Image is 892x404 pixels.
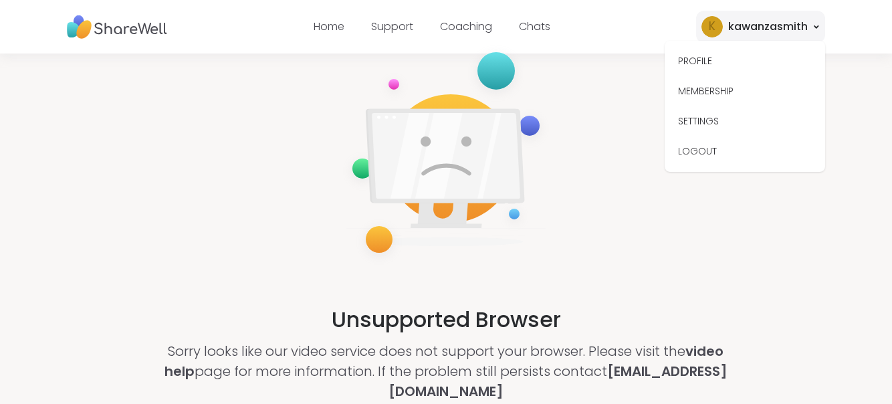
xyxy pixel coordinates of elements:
div: kawanzasmith [728,19,808,35]
h2: Unsupported Browser [332,304,561,336]
a: Home [314,19,344,34]
a: [EMAIL_ADDRESS][DOMAIN_NAME] [388,362,728,401]
a: video help [164,342,724,381]
button: PROFILE [670,46,820,76]
a: Chats [519,19,550,34]
span: k [709,18,715,35]
button: LOGOUT [670,136,820,167]
a: Coaching [440,19,492,34]
img: ShareWell Nav Logo [67,9,167,45]
img: not-supported [342,43,550,266]
p: Sorry looks like our video service does not support your browser. Please visit the page for more ... [148,341,743,401]
button: MEMBERSHIP [670,76,820,106]
button: SETTINGS [670,106,820,136]
a: Support [371,19,413,34]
